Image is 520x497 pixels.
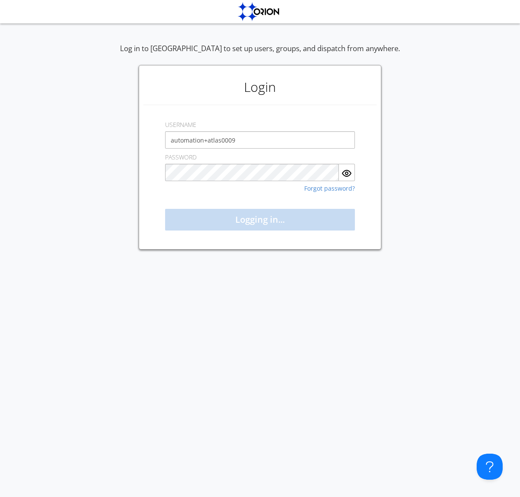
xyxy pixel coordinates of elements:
[341,168,352,179] img: eye.svg
[339,164,355,181] button: Show Password
[304,185,355,192] a: Forgot password?
[165,164,339,181] input: Password
[477,454,503,480] iframe: Toggle Customer Support
[165,209,355,231] button: Logging in...
[165,120,196,129] label: USERNAME
[165,153,197,162] label: PASSWORD
[143,70,377,104] h1: Login
[120,43,400,65] div: Log in to [GEOGRAPHIC_DATA] to set up users, groups, and dispatch from anywhere.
